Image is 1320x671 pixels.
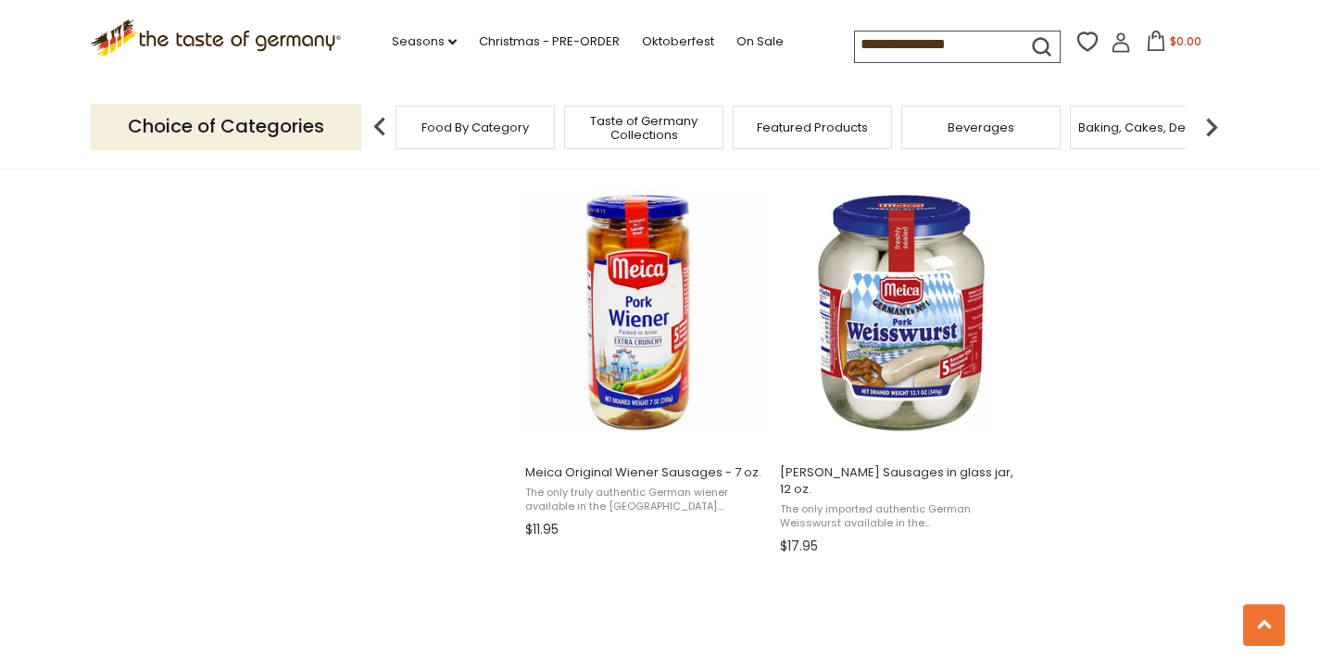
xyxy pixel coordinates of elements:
span: $0.00 [1170,33,1201,49]
a: On Sale [736,32,784,52]
a: Beverages [948,120,1014,134]
span: Meica Original Wiener Sausages - 7 oz. [525,464,765,481]
span: $17.95 [780,537,818,556]
img: next arrow [1193,108,1230,146]
span: The only imported authentic German Weisswurst available in the [GEOGRAPHIC_DATA]. Meica Weisswurs... [780,502,1020,531]
span: [PERSON_NAME] Sausages in glass jar, 12 oz. [780,464,1020,498]
img: Meica Weisswurst Sausages in glass jar, 12 oz. [777,188,1023,434]
img: Meica Original Wiener Sausages - 7 oz. [522,190,768,432]
a: Meica Original Wiener Sausages - 7 oz. [522,172,768,545]
button: $0.00 [1135,31,1213,58]
span: The only truly authentic German wiener available in the [GEOGRAPHIC_DATA]. [PERSON_NAME] Sausages... [525,486,765,514]
a: Seasons [392,32,457,52]
img: previous arrow [361,108,398,146]
a: Taste of Germany Collections [570,114,718,142]
p: Choice of Categories [91,104,361,149]
a: Christmas - PRE-ORDER [479,32,620,52]
a: Meica Weisswurst Sausages in glass jar, 12 oz. [777,172,1023,562]
a: Oktoberfest [642,32,714,52]
a: Featured Products [757,120,868,134]
span: $11.95 [525,520,559,539]
a: Baking, Cakes, Desserts [1078,120,1222,134]
a: Food By Category [421,120,529,134]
